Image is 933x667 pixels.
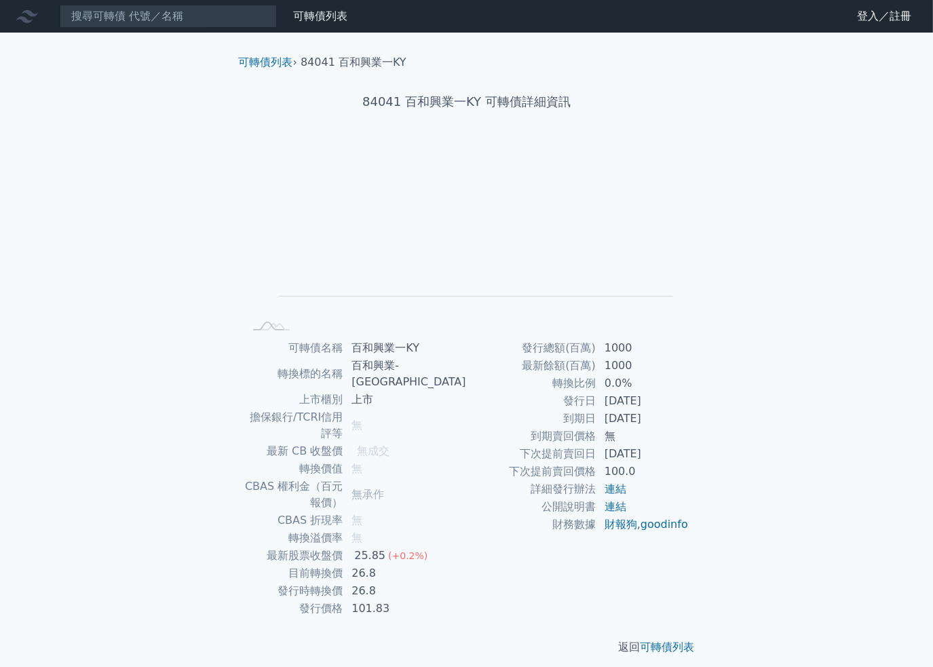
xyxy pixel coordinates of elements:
td: 擔保銀行/TCRI信用評等 [244,408,344,442]
td: 100.0 [596,463,689,480]
td: 最新 CB 收盤價 [244,442,344,460]
td: 1000 [596,339,689,357]
td: CBAS 權利金（百元報價） [244,478,344,512]
span: 無承作 [351,488,384,501]
td: 可轉債名稱 [244,339,344,357]
td: 公開說明書 [467,498,596,516]
td: 最新股票收盤價 [244,547,344,565]
p: 返回 [228,639,706,655]
td: 發行總額(百萬) [467,339,596,357]
h1: 84041 百和興業一KY 可轉債詳細資訊 [228,92,706,111]
td: 到期日 [467,410,596,427]
span: 無 [351,462,362,475]
span: (+0.2%) [388,550,427,561]
li: 84041 百和興業一KY [301,54,406,71]
td: 最新餘額(百萬) [467,357,596,375]
td: CBAS 折現率 [244,512,344,529]
td: 上市 [343,391,466,408]
a: 登入／註冊 [846,5,922,27]
td: 發行價格 [244,600,344,617]
td: 詳細發行辦法 [467,480,596,498]
td: 下次提前賣回日 [467,445,596,463]
td: 26.8 [343,582,466,600]
input: 搜尋可轉債 代號／名稱 [60,5,277,28]
td: 1000 [596,357,689,375]
span: 無 [351,514,362,527]
td: [DATE] [596,410,689,427]
span: 無 [351,419,362,432]
a: 可轉債列表 [641,641,695,653]
a: 連結 [605,482,626,495]
td: 到期賣回價格 [467,427,596,445]
td: 下次提前賣回價格 [467,463,596,480]
td: 發行日 [467,392,596,410]
td: 轉換溢價率 [244,529,344,547]
li: › [239,54,297,71]
td: 無 [596,427,689,445]
td: 財務數據 [467,516,596,533]
td: 轉換價值 [244,460,344,478]
span: 無 [351,531,362,544]
td: 百和興業一KY [343,339,466,357]
a: goodinfo [641,518,688,531]
td: 0.0% [596,375,689,392]
td: 發行時轉換價 [244,582,344,600]
td: [DATE] [596,445,689,463]
td: , [596,516,689,533]
a: 可轉債列表 [293,9,347,22]
a: 可轉債列表 [239,56,293,69]
td: 目前轉換價 [244,565,344,582]
td: 26.8 [343,565,466,582]
g: Chart [266,154,673,316]
td: [DATE] [596,392,689,410]
td: 百和興業-[GEOGRAPHIC_DATA] [343,357,466,391]
td: 101.83 [343,600,466,617]
td: 轉換標的名稱 [244,357,344,391]
a: 財報狗 [605,518,637,531]
td: 上市櫃別 [244,391,344,408]
div: 25.85 [351,548,388,564]
a: 連結 [605,500,626,513]
span: 無成交 [357,444,389,457]
td: 轉換比例 [467,375,596,392]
